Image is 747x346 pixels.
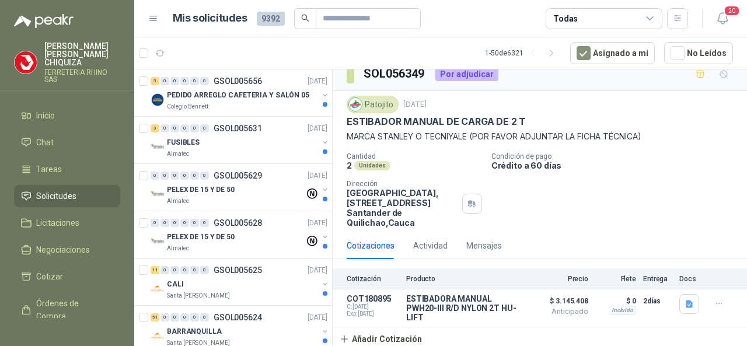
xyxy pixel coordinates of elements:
div: 51 [151,313,159,321]
p: Dirección [347,180,458,188]
img: Company Logo [151,235,165,249]
p: Colegio Bennett [167,102,208,111]
img: Company Logo [151,140,165,154]
p: 2 [347,160,352,170]
a: 3 0 0 0 0 0 GSOL005656[DATE] Company LogoPEDIDO ARREGLO CAFETERIA Y SALÓN 05Colegio Bennett [151,74,330,111]
p: Flete [595,275,636,283]
img: Company Logo [151,187,165,201]
p: Docs [679,275,703,283]
img: Company Logo [151,93,165,107]
img: Company Logo [151,329,165,343]
div: 0 [160,124,169,132]
span: Anticipado [530,308,588,315]
div: 0 [160,172,169,180]
a: Inicio [14,104,120,127]
a: Licitaciones [14,212,120,234]
p: [DATE] [308,218,327,229]
p: Almatec [167,244,189,253]
div: 0 [180,219,189,227]
a: 0 0 0 0 0 0 GSOL005628[DATE] Company LogoPELEX DE 15 Y DE 50Almatec [151,216,330,253]
div: 0 [200,172,209,180]
p: [DATE] [308,312,327,323]
span: Licitaciones [36,216,79,229]
div: 0 [190,266,199,274]
p: Condición de pago [491,152,742,160]
span: Órdenes de Compra [36,297,109,323]
img: Company Logo [15,51,37,74]
div: 0 [170,313,179,321]
div: Cotizaciones [347,239,395,252]
div: 0 [200,313,209,321]
div: 0 [190,219,199,227]
div: 0 [180,266,189,274]
p: FERRETERIA RHINO SAS [44,69,120,83]
button: No Leídos [664,42,733,64]
p: GSOL005629 [214,172,262,180]
p: [GEOGRAPHIC_DATA], [STREET_ADDRESS] Santander de Quilichao , Cauca [347,188,458,228]
span: C: [DATE] [347,303,399,310]
a: Solicitudes [14,185,120,207]
p: [DATE] [308,265,327,276]
div: 0 [180,124,189,132]
div: 0 [170,172,179,180]
div: 0 [160,313,169,321]
div: 0 [151,219,159,227]
div: 11 [151,266,159,274]
a: Chat [14,131,120,153]
p: GSOL005628 [214,219,262,227]
div: 0 [180,313,189,321]
a: Tareas [14,158,120,180]
div: 0 [180,172,189,180]
div: 0 [170,266,179,274]
p: Producto [406,275,523,283]
p: Crédito a 60 días [491,160,742,170]
p: [DATE] [308,76,327,87]
div: 0 [160,266,169,274]
p: Almatec [167,197,189,206]
div: 0 [190,172,199,180]
a: 11 0 0 0 0 0 GSOL005625[DATE] Company LogoCALISanta [PERSON_NAME] [151,263,330,300]
div: 0 [160,219,169,227]
p: Precio [530,275,588,283]
div: 0 [180,77,189,85]
button: 20 [712,8,733,29]
p: Entrega [643,275,672,283]
p: ESTIBADORA MANUAL PWH20-III R/D NYLON 2T HU-LIFT [406,294,523,322]
span: search [301,14,309,22]
div: 0 [190,77,199,85]
div: Todas [553,12,578,25]
p: Almatec [167,149,189,159]
div: Por adjudicar [435,67,498,81]
p: BARRANQUILLA [167,326,222,337]
span: Inicio [36,109,55,122]
div: 3 [151,77,159,85]
div: 0 [151,172,159,180]
div: 0 [160,77,169,85]
div: Actividad [413,239,448,252]
p: GSOL005624 [214,313,262,321]
div: Patojito [347,96,399,113]
a: 0 0 0 0 0 0 GSOL005629[DATE] Company LogoPELEX DE 15 Y DE 50Almatec [151,169,330,206]
p: MARCA STANLEY O TECNIYALE (POR FAVOR ADJUNTAR LA FICHA TÉCNICA) [347,130,733,143]
p: GSOL005625 [214,266,262,274]
a: Cotizar [14,265,120,288]
a: Negociaciones [14,239,120,261]
p: GSOL005656 [214,77,262,85]
div: 0 [190,313,199,321]
p: 2 días [643,294,672,308]
span: Cotizar [36,270,63,283]
span: Chat [36,136,54,149]
p: Cotización [347,275,399,283]
div: Unidades [354,161,390,170]
p: [DATE] [403,99,427,110]
div: 0 [200,124,209,132]
span: Tareas [36,163,62,176]
span: Negociaciones [36,243,90,256]
a: Órdenes de Compra [14,292,120,327]
button: Asignado a mi [570,42,655,64]
img: Logo peakr [14,14,74,28]
div: 3 [151,124,159,132]
p: CALI [167,279,184,290]
p: Cantidad [347,152,482,160]
div: 0 [170,124,179,132]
